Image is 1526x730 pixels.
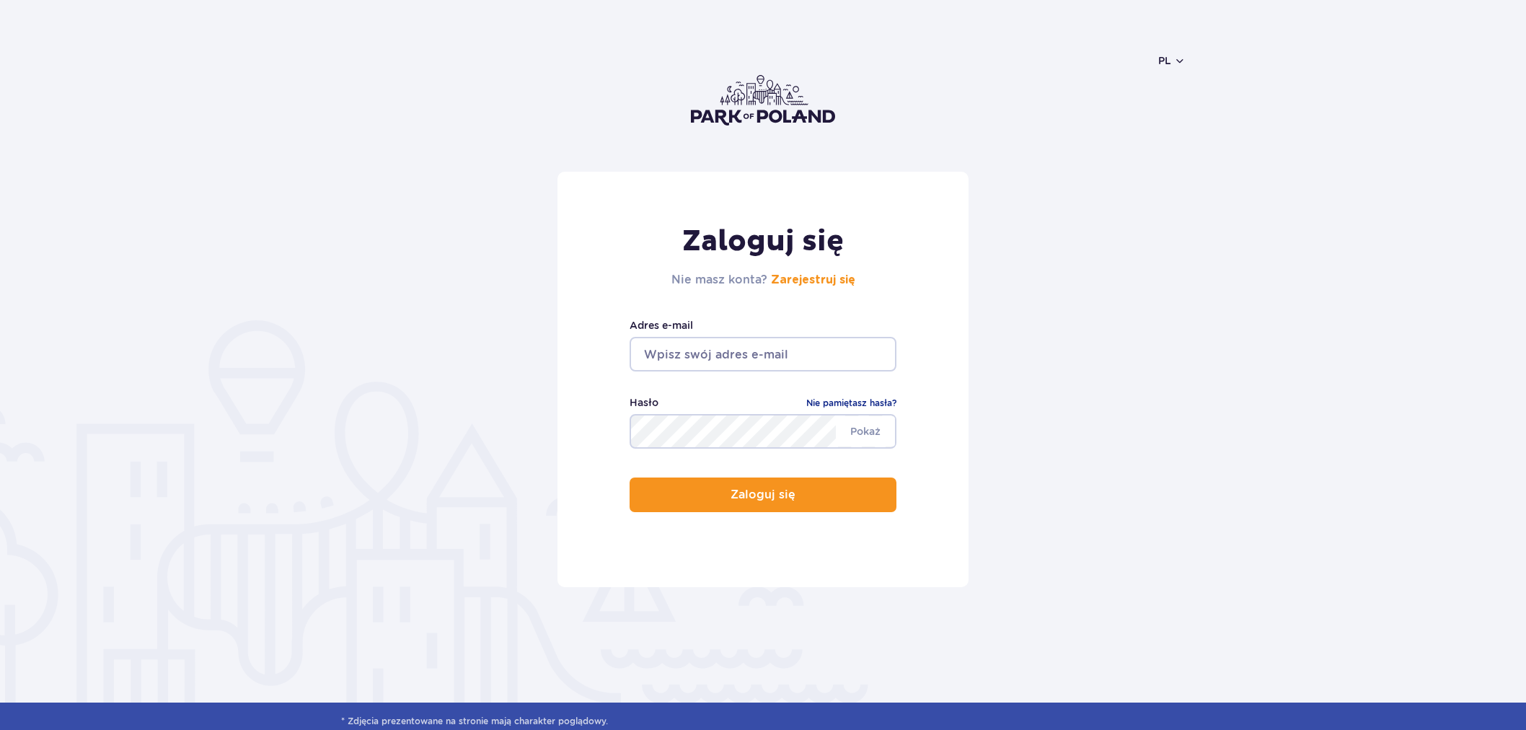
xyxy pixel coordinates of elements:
[836,416,895,447] span: Pokaż
[806,396,896,410] a: Nie pamiętasz hasła?
[341,714,1186,729] span: * Zdjęcia prezentowane na stronie mają charakter poglądowy.
[630,395,658,410] label: Hasło
[671,224,855,260] h1: Zaloguj się
[771,274,855,286] a: Zarejestruj się
[1158,53,1186,68] button: pl
[630,317,896,333] label: Adres e-mail
[691,75,835,126] img: Park of Poland logo
[630,337,896,371] input: Wpisz swój adres e-mail
[731,488,795,501] p: Zaloguj się
[671,271,855,289] h2: Nie masz konta?
[630,478,896,512] button: Zaloguj się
